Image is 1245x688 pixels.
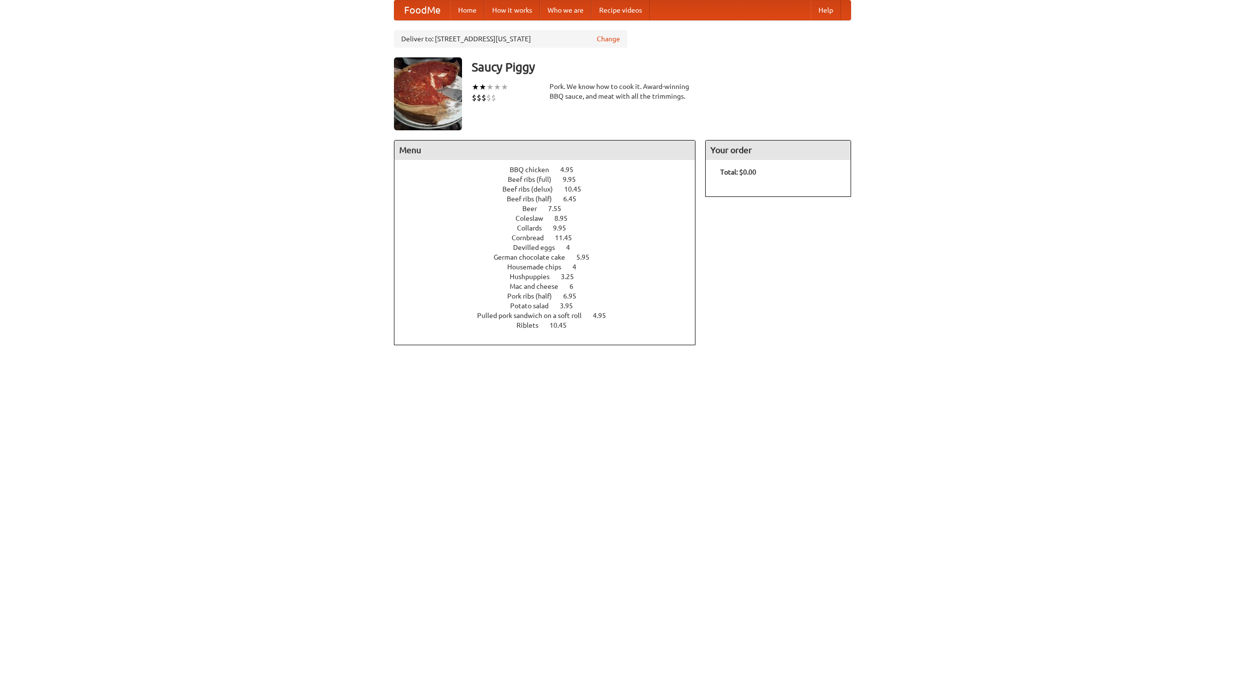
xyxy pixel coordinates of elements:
h3: Saucy Piggy [472,57,851,77]
a: Riblets 10.45 [516,321,585,329]
span: Coleslaw [516,214,553,222]
h4: Menu [394,141,695,160]
a: Beer 7.55 [522,205,579,212]
a: How it works [484,0,540,20]
a: Home [450,0,484,20]
span: 4 [572,263,586,271]
span: BBQ chicken [510,166,559,174]
span: 10.45 [550,321,576,329]
li: ★ [486,82,494,92]
span: 3.95 [560,302,583,310]
li: $ [472,92,477,103]
span: Pork ribs (half) [507,292,562,300]
span: Mac and cheese [510,282,568,290]
a: Pulled pork sandwich on a soft roll 4.95 [477,312,624,319]
li: $ [486,92,491,103]
li: ★ [479,82,486,92]
span: Beef ribs (full) [508,176,561,183]
a: Beef ribs (half) 6.45 [507,195,594,203]
span: Pulled pork sandwich on a soft roll [477,312,591,319]
a: Housemade chips 4 [507,263,594,271]
span: Beer [522,205,547,212]
li: ★ [472,82,479,92]
a: Coleslaw 8.95 [516,214,586,222]
li: $ [491,92,496,103]
span: 6 [569,282,583,290]
a: Mac and cheese 6 [510,282,591,290]
span: German chocolate cake [494,253,575,261]
a: Devilled eggs 4 [513,244,588,251]
a: Cornbread 11.45 [512,234,590,242]
span: 3.25 [561,273,584,281]
img: angular.jpg [394,57,462,130]
a: Change [597,34,620,44]
a: Recipe videos [591,0,650,20]
span: 7.55 [548,205,571,212]
span: 8.95 [554,214,577,222]
span: 6.45 [563,195,586,203]
a: Potato salad 3.95 [510,302,591,310]
h4: Your order [706,141,851,160]
span: 5.95 [576,253,599,261]
span: Beef ribs (half) [507,195,562,203]
a: Beef ribs (delux) 10.45 [502,185,599,193]
a: Hushpuppies 3.25 [510,273,592,281]
span: Housemade chips [507,263,571,271]
a: German chocolate cake 5.95 [494,253,607,261]
a: Beef ribs (full) 9.95 [508,176,594,183]
li: $ [477,92,481,103]
a: Who we are [540,0,591,20]
span: Riblets [516,321,548,329]
a: Collards 9.95 [517,224,584,232]
span: Cornbread [512,234,553,242]
span: Beef ribs (delux) [502,185,563,193]
span: 9.95 [563,176,586,183]
span: 10.45 [564,185,591,193]
a: BBQ chicken 4.95 [510,166,591,174]
span: Collards [517,224,551,232]
a: Help [811,0,841,20]
span: 9.95 [553,224,576,232]
span: Hushpuppies [510,273,559,281]
li: ★ [501,82,508,92]
b: Total: $0.00 [720,168,756,176]
a: FoodMe [394,0,450,20]
span: 4 [566,244,580,251]
span: 11.45 [555,234,582,242]
span: 4.95 [593,312,616,319]
span: Devilled eggs [513,244,565,251]
div: Pork. We know how to cook it. Award-winning BBQ sauce, and meat with all the trimmings. [550,82,695,101]
span: Potato salad [510,302,558,310]
li: ★ [494,82,501,92]
span: 6.95 [563,292,586,300]
span: 4.95 [560,166,583,174]
div: Deliver to: [STREET_ADDRESS][US_STATE] [394,30,627,48]
a: Pork ribs (half) 6.95 [507,292,594,300]
li: $ [481,92,486,103]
